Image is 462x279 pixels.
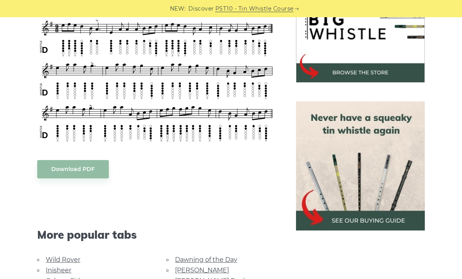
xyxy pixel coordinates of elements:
[296,101,425,230] img: tin whistle buying guide
[37,160,109,178] a: Download PDF
[170,4,186,13] span: NEW:
[188,4,214,13] span: Discover
[215,4,294,13] a: PST10 - Tin Whistle Course
[37,228,277,241] span: More popular tabs
[46,266,71,274] a: Inisheer
[175,266,229,274] a: [PERSON_NAME]
[46,256,80,263] a: Wild Rover
[175,256,237,263] a: Dawning of the Day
